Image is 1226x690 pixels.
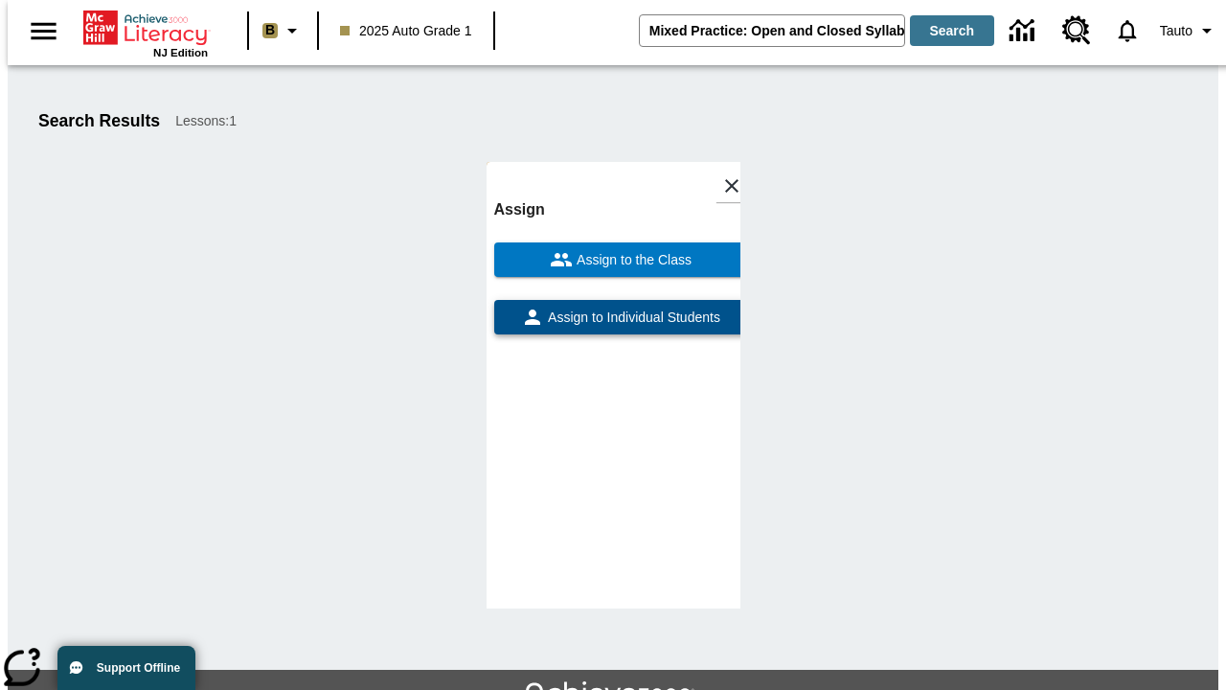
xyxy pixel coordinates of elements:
button: Close [715,170,748,202]
span: 2025 Auto Grade 1 [340,21,472,41]
button: Boost Class color is light brown. Change class color [255,13,311,48]
a: Data Center [998,5,1051,57]
div: lesson details [487,162,740,609]
button: Support Offline [57,646,195,690]
span: NJ Edition [153,47,208,58]
button: Assign to Individual Students [494,300,748,334]
button: Open side menu [15,3,72,59]
span: Tauto [1160,21,1192,41]
div: Home [83,7,208,58]
button: Assign to the Class [494,242,748,277]
h1: Search Results [38,111,160,131]
span: Lessons : 1 [175,111,237,131]
button: Profile/Settings [1152,13,1226,48]
a: Notifications [1102,6,1152,56]
span: B [265,18,275,42]
a: Home [83,9,208,47]
span: Support Offline [97,661,180,675]
input: search field [640,15,904,46]
h6: Assign [494,196,748,223]
a: Resource Center, Will open in new tab [1051,5,1102,57]
span: Assign to the Class [573,250,692,270]
button: Search [910,15,994,46]
span: Assign to Individual Students [544,308,720,328]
